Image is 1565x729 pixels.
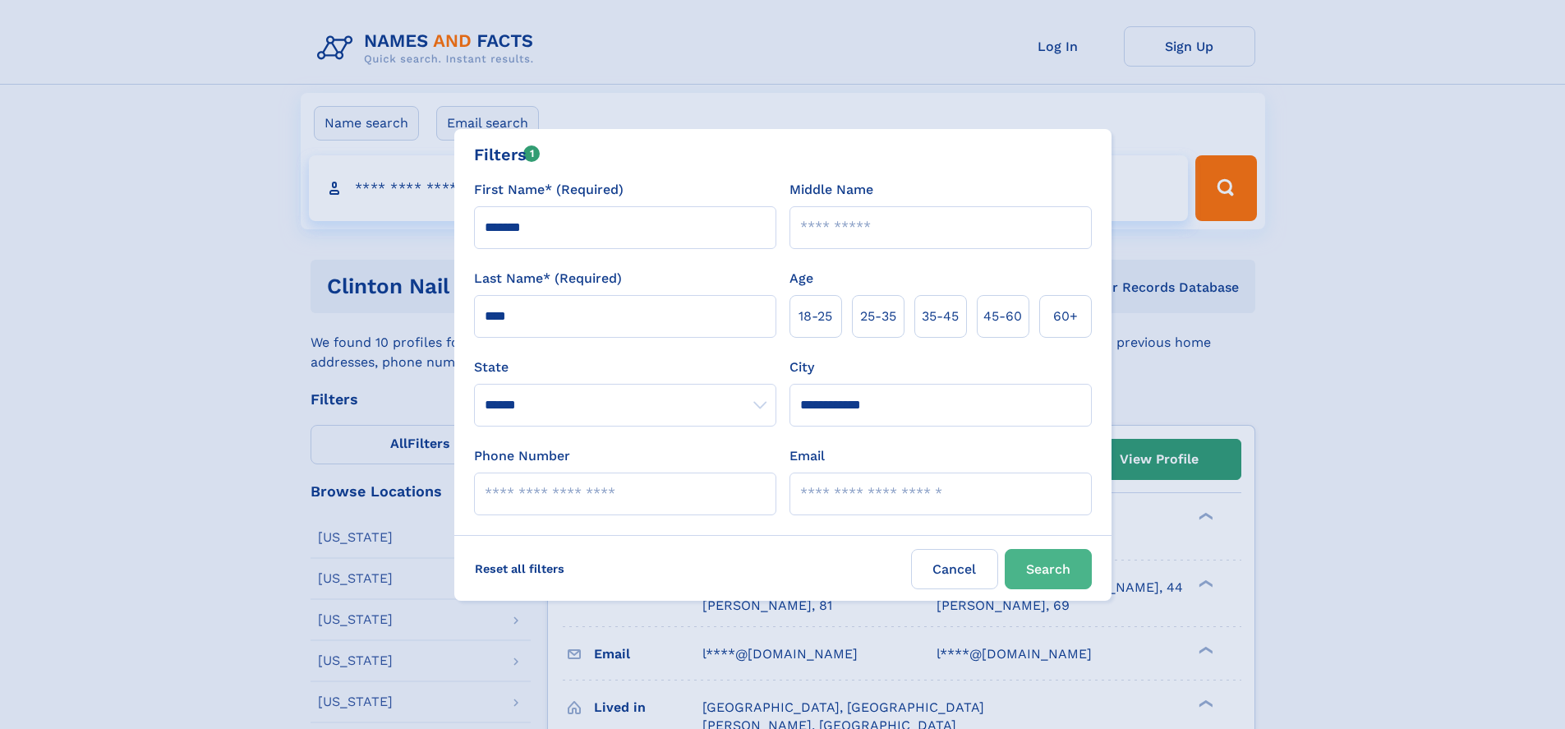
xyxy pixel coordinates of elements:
[911,549,998,589] label: Cancel
[789,446,825,466] label: Email
[474,269,622,288] label: Last Name* (Required)
[799,307,832,326] span: 18‑25
[789,358,814,377] label: City
[789,269,813,288] label: Age
[474,180,624,200] label: First Name* (Required)
[922,307,959,326] span: 35‑45
[474,446,570,466] label: Phone Number
[474,358,776,377] label: State
[1005,549,1092,589] button: Search
[860,307,896,326] span: 25‑35
[983,307,1022,326] span: 45‑60
[1053,307,1078,326] span: 60+
[464,549,575,588] label: Reset all filters
[789,180,873,200] label: Middle Name
[474,142,541,167] div: Filters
